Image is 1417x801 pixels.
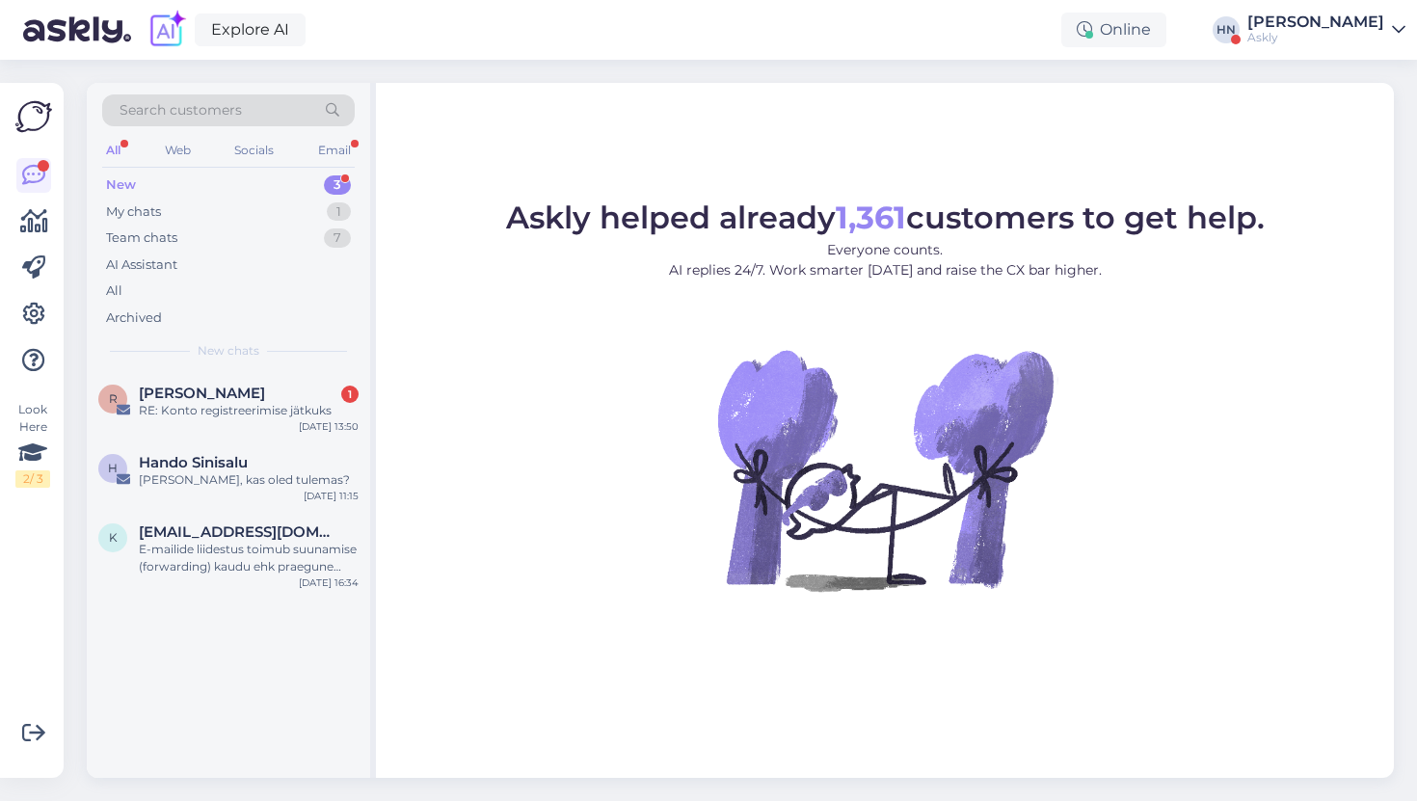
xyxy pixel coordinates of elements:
div: [PERSON_NAME], kas oled tulemas? [139,471,359,489]
span: New chats [198,342,259,360]
span: H [108,461,118,475]
div: Web [161,138,195,163]
div: All [102,138,124,163]
div: Askly [1247,30,1384,45]
img: Askly Logo [15,98,52,135]
span: Askly helped already customers to get help. [506,199,1265,236]
div: 2 / 3 [15,470,50,488]
div: RE: Konto registreerimise jätkuks [139,402,359,419]
div: [DATE] 16:34 [299,575,359,590]
div: [DATE] 11:15 [304,489,359,503]
div: Archived [106,308,162,328]
div: 1 [327,202,351,222]
img: explore-ai [147,10,187,50]
a: [PERSON_NAME]Askly [1247,14,1405,45]
span: R [109,391,118,406]
div: New [106,175,136,195]
div: 3 [324,175,351,195]
span: Hando Sinisalu [139,454,248,471]
div: 7 [324,228,351,248]
span: Kristiina@laur.ee [139,523,339,541]
div: HN [1213,16,1240,43]
span: Search customers [120,100,242,120]
div: [PERSON_NAME] [1247,14,1384,30]
div: All [106,281,122,301]
div: My chats [106,202,161,222]
img: No Chat active [711,296,1058,643]
a: Explore AI [195,13,306,46]
span: K [109,530,118,545]
div: Email [314,138,355,163]
div: AI Assistant [106,255,177,275]
b: 1,361 [836,199,906,236]
div: [DATE] 13:50 [299,419,359,434]
p: Everyone counts. AI replies 24/7. Work smarter [DATE] and raise the CX bar higher. [506,240,1265,280]
span: Raido Randmaa [139,385,265,402]
div: Online [1061,13,1166,47]
div: Look Here [15,401,50,488]
div: 1 [341,386,359,403]
div: E-mailide liidestus toimub suunamise (forwarding) kaudu ehk praegune emailiserver suunab Askly'ss... [139,541,359,575]
div: Socials [230,138,278,163]
div: Team chats [106,228,177,248]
